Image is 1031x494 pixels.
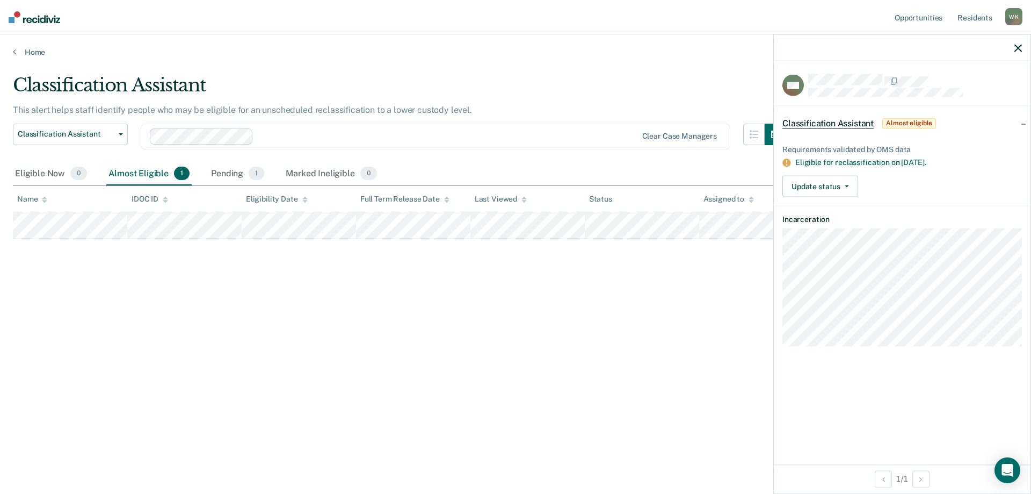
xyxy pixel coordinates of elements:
[17,195,47,204] div: Name
[246,195,308,204] div: Eligibility Date
[589,195,612,204] div: Status
[174,167,190,181] span: 1
[703,195,754,204] div: Assigned to
[209,162,266,186] div: Pending
[782,176,858,197] button: Update status
[642,132,717,141] div: Clear case managers
[13,74,786,105] div: Classification Assistant
[13,105,472,115] p: This alert helps staff identify people who may be eligible for an unscheduled reclassification to...
[782,215,1022,224] dt: Incarceration
[912,470,930,488] button: Next Opportunity
[249,167,264,181] span: 1
[994,457,1020,483] div: Open Intercom Messenger
[106,162,192,186] div: Almost Eligible
[132,195,168,204] div: IDOC ID
[475,195,527,204] div: Last Viewed
[360,167,377,181] span: 0
[774,106,1030,140] div: Classification AssistantAlmost eligible
[782,145,1022,154] div: Requirements validated by OMS data
[782,118,874,128] span: Classification Assistant
[1005,8,1022,25] div: W K
[13,162,89,186] div: Eligible Now
[18,130,114,139] span: Classification Assistant
[360,195,449,204] div: Full Term Release Date
[795,158,1022,167] div: Eligible for reclassification on [DATE].
[875,470,892,488] button: Previous Opportunity
[882,118,936,128] span: Almost eligible
[13,47,1018,57] a: Home
[774,464,1030,493] div: 1 / 1
[284,162,379,186] div: Marked Ineligible
[70,167,87,181] span: 0
[9,11,60,23] img: Recidiviz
